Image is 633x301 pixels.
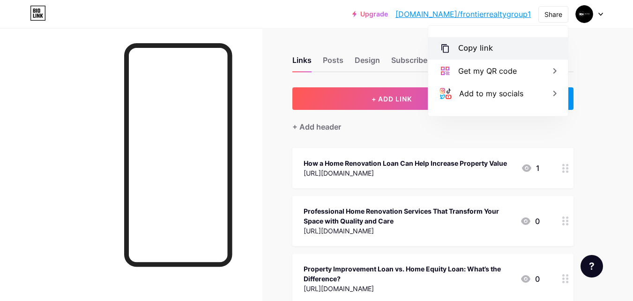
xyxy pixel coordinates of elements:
[544,9,562,19] div: Share
[391,54,447,71] div: Subscribers
[304,206,513,226] div: Professional Home Renovation Services That Transform Your Space with Quality and Care
[304,226,513,236] div: [URL][DOMAIN_NAME]
[292,121,341,132] div: + Add header
[520,216,540,227] div: 0
[304,284,513,293] div: [URL][DOMAIN_NAME]
[323,54,343,71] div: Posts
[355,54,380,71] div: Design
[304,158,507,168] div: How a Home Renovation Loan Can Help Increase Property Value
[304,264,513,284] div: Property Improvement Loan vs. Home Equity Loan: What’s the Difference?
[352,10,388,18] a: Upgrade
[458,65,517,77] div: Get my QR code
[458,43,493,54] div: Copy link
[372,95,412,103] span: + ADD LINK
[292,54,312,71] div: Links
[459,88,523,99] div: Add to my socials
[575,5,593,23] img: frontierrealtygroup1
[395,8,531,20] a: [DOMAIN_NAME]/frontierrealtygroup1
[292,87,492,110] button: + ADD LINK
[304,168,507,178] div: [URL][DOMAIN_NAME]
[520,273,540,285] div: 0
[521,162,540,174] div: 1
